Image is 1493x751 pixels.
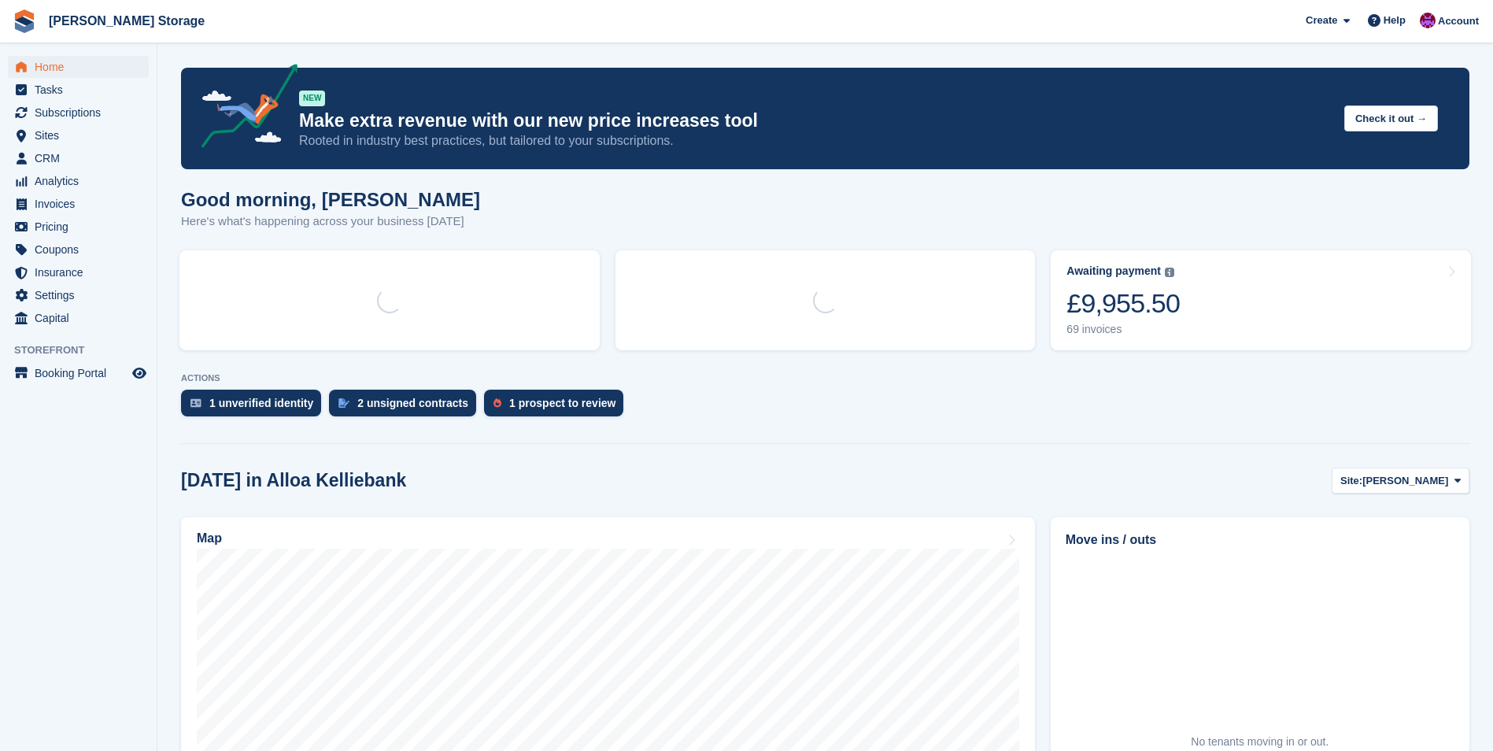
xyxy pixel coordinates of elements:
span: Storefront [14,342,157,358]
a: menu [8,147,149,169]
div: 69 invoices [1066,323,1180,336]
img: contract_signature_icon-13c848040528278c33f63329250d36e43548de30e8caae1d1a13099fd9432cc5.svg [338,398,349,408]
span: [PERSON_NAME] [1362,473,1448,489]
img: icon-info-grey-7440780725fd019a000dd9b08b2336e03edf1995a4989e88bcd33f0948082b44.svg [1165,268,1174,277]
a: Preview store [130,364,149,383]
a: menu [8,307,149,329]
span: Settings [35,284,129,306]
a: 1 unverified identity [181,390,329,424]
a: Awaiting payment £9,955.50 69 invoices [1051,250,1471,350]
p: ACTIONS [181,373,1469,383]
a: menu [8,216,149,238]
span: Booking Portal [35,362,129,384]
span: Pricing [35,216,129,238]
p: Rooted in industry best practices, but tailored to your subscriptions. [299,132,1332,150]
span: Insurance [35,261,129,283]
p: Here's what's happening across your business [DATE] [181,213,480,231]
div: 1 prospect to review [509,397,615,409]
h2: Move ins / outs [1066,531,1454,549]
h2: Map [197,531,222,546]
a: menu [8,79,149,101]
span: Site: [1340,473,1362,489]
div: No tenants moving in or out. [1191,734,1329,750]
span: Subscriptions [35,102,129,124]
span: Account [1438,13,1479,29]
div: 2 unsigned contracts [357,397,468,409]
button: Check it out → [1344,105,1438,131]
div: £9,955.50 [1066,287,1180,320]
div: NEW [299,91,325,106]
img: Audra Whitelaw [1420,13,1436,28]
a: menu [8,102,149,124]
a: menu [8,261,149,283]
img: prospect-51fa495bee0391a8d652442698ab0144808aea92771e9ea1ae160a38d050c398.svg [493,398,501,408]
span: Sites [35,124,129,146]
button: Site: [PERSON_NAME] [1332,468,1469,494]
span: Invoices [35,193,129,215]
a: menu [8,170,149,192]
a: menu [8,362,149,384]
img: price-adjustments-announcement-icon-8257ccfd72463d97f412b2fc003d46551f7dbcb40ab6d574587a9cd5c0d94... [188,64,298,154]
span: Coupons [35,239,129,261]
a: 1 prospect to review [484,390,631,424]
h1: Good morning, [PERSON_NAME] [181,189,480,210]
img: stora-icon-8386f47178a22dfd0bd8f6a31ec36ba5ce8667c1dd55bd0f319d3a0aa187defe.svg [13,9,36,33]
span: Create [1306,13,1337,28]
a: menu [8,193,149,215]
span: Home [35,56,129,78]
a: menu [8,56,149,78]
a: menu [8,239,149,261]
img: verify_identity-adf6edd0f0f0b5bbfe63781bf79b02c33cf7c696d77639b501bdc392416b5a36.svg [190,398,201,408]
span: Analytics [35,170,129,192]
p: Make extra revenue with our new price increases tool [299,109,1332,132]
a: menu [8,124,149,146]
div: Awaiting payment [1066,265,1161,278]
h2: [DATE] in Alloa Kelliebank [181,470,406,491]
span: Capital [35,307,129,329]
span: Help [1384,13,1406,28]
a: [PERSON_NAME] Storage [42,8,211,34]
a: menu [8,284,149,306]
span: CRM [35,147,129,169]
a: 2 unsigned contracts [329,390,484,424]
span: Tasks [35,79,129,101]
div: 1 unverified identity [209,397,313,409]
